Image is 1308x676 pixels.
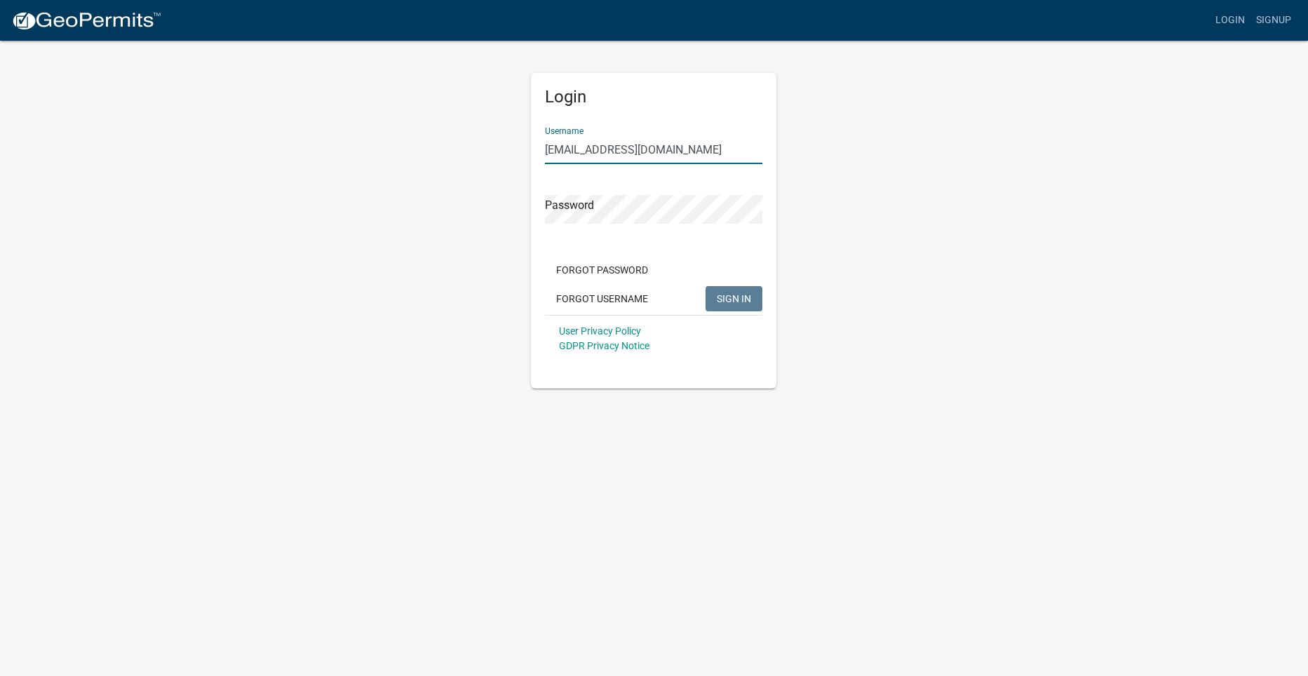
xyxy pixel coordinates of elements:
button: Forgot Username [545,286,659,311]
button: Forgot Password [545,257,659,283]
span: SIGN IN [717,292,751,304]
a: Login [1210,7,1250,34]
h5: Login [545,87,762,107]
a: GDPR Privacy Notice [559,340,649,351]
a: Signup [1250,7,1297,34]
a: User Privacy Policy [559,325,641,337]
button: SIGN IN [706,286,762,311]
